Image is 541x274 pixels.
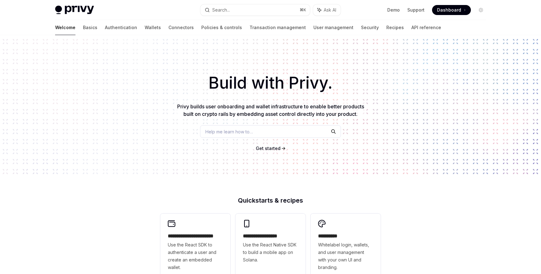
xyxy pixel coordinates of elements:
[256,145,281,152] a: Get started
[10,71,531,95] h1: Build with Privy.
[83,20,97,35] a: Basics
[160,197,381,204] h2: Quickstarts & recipes
[212,6,230,14] div: Search...
[437,7,461,13] span: Dashboard
[432,5,471,15] a: Dashboard
[250,20,306,35] a: Transaction management
[145,20,161,35] a: Wallets
[300,8,306,13] span: ⌘ K
[386,20,404,35] a: Recipes
[361,20,379,35] a: Security
[201,20,242,35] a: Policies & controls
[177,103,364,117] span: Privy builds user onboarding and wallet infrastructure to enable better products built on crypto ...
[313,4,341,16] button: Ask AI
[313,20,353,35] a: User management
[243,241,298,264] span: Use the React Native SDK to build a mobile app on Solana.
[318,241,373,271] span: Whitelabel login, wallets, and user management with your own UI and branding.
[411,20,441,35] a: API reference
[105,20,137,35] a: Authentication
[55,6,94,14] img: light logo
[407,7,425,13] a: Support
[55,20,75,35] a: Welcome
[256,146,281,151] span: Get started
[205,128,253,135] span: Help me learn how to…
[168,20,194,35] a: Connectors
[476,5,486,15] button: Toggle dark mode
[387,7,400,13] a: Demo
[200,4,310,16] button: Search...⌘K
[324,7,336,13] span: Ask AI
[168,241,223,271] span: Use the React SDK to authenticate a user and create an embedded wallet.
